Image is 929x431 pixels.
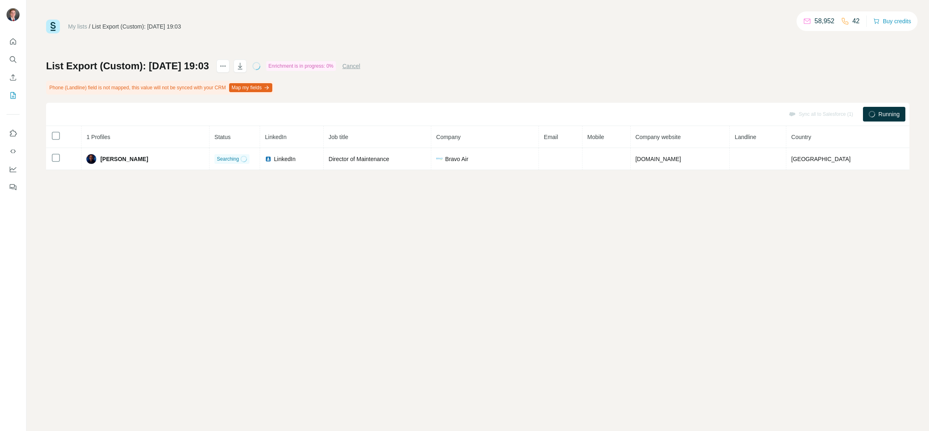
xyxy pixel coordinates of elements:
[46,60,209,73] h1: List Export (Custom): [DATE] 19:03
[544,134,558,140] span: Email
[445,155,468,163] span: Bravo Air
[86,154,96,164] img: Avatar
[274,155,296,163] span: LinkedIn
[7,144,20,159] button: Use Surfe API
[216,60,229,73] button: actions
[89,22,90,31] li: /
[878,110,900,118] span: Running
[587,134,604,140] span: Mobile
[86,134,110,140] span: 1 Profiles
[7,88,20,103] button: My lists
[329,156,389,162] span: Director of Maintenance
[342,62,360,70] button: Cancel
[7,162,20,177] button: Dashboard
[217,155,239,163] span: Searching
[329,134,348,140] span: Job title
[7,180,20,195] button: Feedback
[873,15,911,27] button: Buy credits
[791,156,851,162] span: [GEOGRAPHIC_DATA]
[735,134,756,140] span: Landline
[265,134,287,140] span: LinkedIn
[814,16,834,26] p: 58,952
[214,134,231,140] span: Status
[852,16,860,26] p: 42
[229,83,272,92] button: Map my fields
[636,156,681,162] span: [DOMAIN_NAME]
[68,23,87,30] a: My lists
[46,81,274,95] div: Phone (Landline) field is not mapped, this value will not be synced with your CRM
[7,8,20,21] img: Avatar
[265,156,271,162] img: LinkedIn logo
[436,156,443,162] img: company-logo
[92,22,181,31] div: List Export (Custom): [DATE] 19:03
[266,61,336,71] div: Enrichment is in progress: 0%
[7,34,20,49] button: Quick start
[791,134,811,140] span: Country
[7,70,20,85] button: Enrich CSV
[436,134,461,140] span: Company
[46,20,60,33] img: Surfe Logo
[100,155,148,163] span: [PERSON_NAME]
[636,134,681,140] span: Company website
[7,52,20,67] button: Search
[7,126,20,141] button: Use Surfe on LinkedIn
